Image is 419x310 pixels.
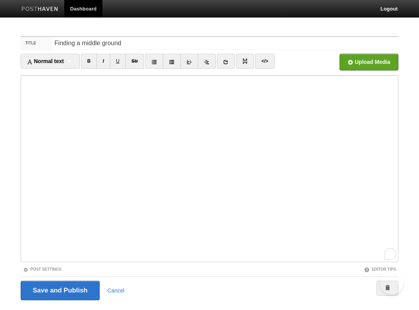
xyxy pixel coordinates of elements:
del: Str [132,58,138,64]
a: B [81,54,97,69]
iframe: Help Scout Beacon - Open [380,271,403,294]
a: </> [255,54,274,69]
a: Str [125,54,144,69]
img: pagebreak-icon.png [242,58,248,64]
a: Cancel [107,287,125,294]
label: Title [21,37,52,49]
a: Post Settings [23,267,62,271]
span: Normal text [27,58,64,64]
img: Posthaven-bar [21,7,58,12]
a: I [97,54,110,69]
input: Save and Publish [21,281,100,300]
a: U [110,54,126,69]
a: Editor Tips [364,267,396,271]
